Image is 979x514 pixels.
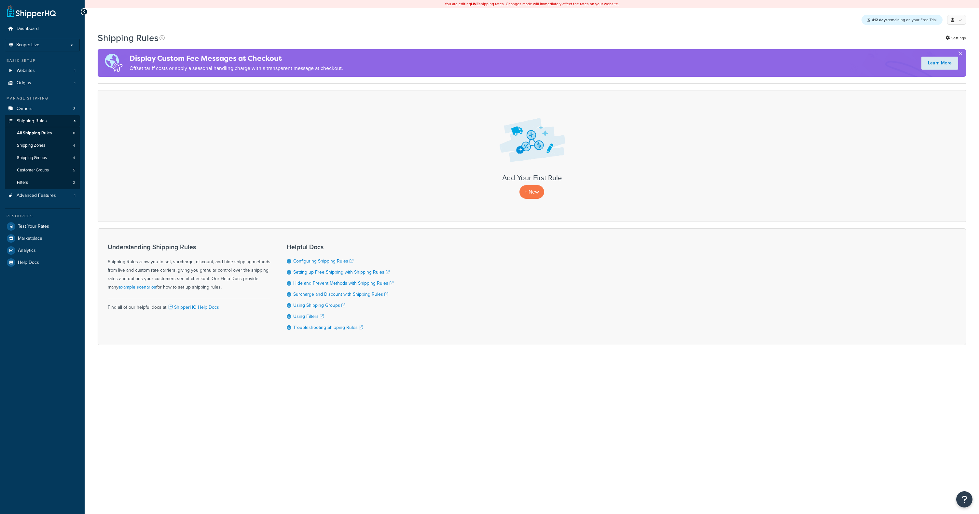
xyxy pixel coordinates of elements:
a: Dashboard [5,23,80,35]
a: ShipperHQ Home [7,5,56,18]
img: duties-banner-06bc72dcb5fe05cb3f9472aba00be2ae8eb53ab6f0d8bb03d382ba314ac3c341.png [98,49,130,77]
p: Offset tariff costs or apply a seasonal handling charge with a transparent message at checkout. [130,64,343,73]
a: Learn More [921,57,958,70]
span: 0 [73,130,75,136]
strong: 412 days [872,17,888,23]
span: Analytics [18,248,36,253]
span: Websites [17,68,35,74]
span: 1 [74,193,76,198]
a: Filters 2 [5,177,80,189]
span: 1 [74,80,76,86]
span: Help Docs [18,260,39,265]
h3: Add Your First Rule [104,174,959,182]
span: Carriers [17,106,33,112]
a: Surcharge and Discount with Shipping Rules [293,291,388,298]
span: Marketplace [18,236,42,241]
li: Advanced Features [5,190,80,202]
h3: Helpful Docs [287,243,393,250]
a: Troubleshooting Shipping Rules [293,324,363,331]
a: Configuring Shipping Rules [293,258,353,264]
span: Filters [17,180,28,185]
h3: Understanding Shipping Rules [108,243,270,250]
a: Settings [945,34,966,43]
a: Shipping Rules [5,115,80,127]
b: LIVE [471,1,479,7]
a: Origins 1 [5,77,80,89]
li: Filters [5,177,80,189]
span: 4 [73,143,75,148]
a: example scenarios [118,284,156,291]
span: Dashboard [17,26,39,32]
span: 5 [73,168,75,173]
div: Resources [5,213,80,219]
li: Shipping Zones [5,140,80,152]
button: Open Resource Center [956,491,972,507]
a: Hide and Prevent Methods with Shipping Rules [293,280,393,287]
a: Using Shipping Groups [293,302,345,309]
p: + New [519,185,544,198]
a: Customer Groups 5 [5,164,80,176]
a: Shipping Groups 4 [5,152,80,164]
a: Help Docs [5,257,80,268]
a: Websites 1 [5,65,80,77]
li: Shipping Rules [5,115,80,189]
span: 2 [73,180,75,185]
span: Shipping Groups [17,155,47,161]
div: Manage Shipping [5,96,80,101]
span: 4 [73,155,75,161]
h1: Shipping Rules [98,32,159,44]
li: Origins [5,77,80,89]
div: remaining on your Free Trial [862,15,943,25]
span: Scope: Live [16,42,39,48]
a: Marketplace [5,233,80,244]
span: All Shipping Rules [17,130,52,136]
a: All Shipping Rules 0 [5,127,80,139]
a: Carriers 3 [5,103,80,115]
a: Test Your Rates [5,221,80,232]
li: Shipping Groups [5,152,80,164]
li: Customer Groups [5,164,80,176]
li: Carriers [5,103,80,115]
span: Advanced Features [17,193,56,198]
div: Basic Setup [5,58,80,63]
li: All Shipping Rules [5,127,80,139]
span: 3 [73,106,76,112]
a: Analytics [5,245,80,256]
span: Shipping Zones [17,143,45,148]
h4: Display Custom Fee Messages at Checkout [130,53,343,64]
a: Shipping Zones 4 [5,140,80,152]
div: Find all of our helpful docs at: [108,298,270,312]
li: Websites [5,65,80,77]
span: Shipping Rules [17,118,47,124]
div: Shipping Rules allow you to set, surcharge, discount, and hide shipping methods from live and cus... [108,243,270,291]
a: ShipperHQ Help Docs [167,304,219,311]
a: Using Filters [293,313,324,320]
span: Customer Groups [17,168,49,173]
span: Origins [17,80,31,86]
span: 1 [74,68,76,74]
a: Setting up Free Shipping with Shipping Rules [293,269,390,276]
span: Test Your Rates [18,224,49,229]
a: Advanced Features 1 [5,190,80,202]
